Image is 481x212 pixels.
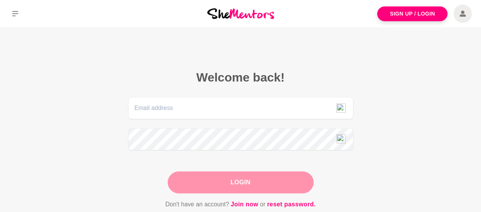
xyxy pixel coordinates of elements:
[128,97,353,119] input: Email address
[337,104,346,113] img: npw-badge-icon-locked.svg
[337,134,346,143] img: npw-badge-icon-locked.svg
[128,199,353,209] p: Don't have an account? or
[207,8,274,19] img: She Mentors Logo
[128,70,353,85] h2: Welcome back!
[377,6,448,21] a: Sign Up / Login
[267,199,316,209] a: reset password.
[231,199,259,209] a: Join now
